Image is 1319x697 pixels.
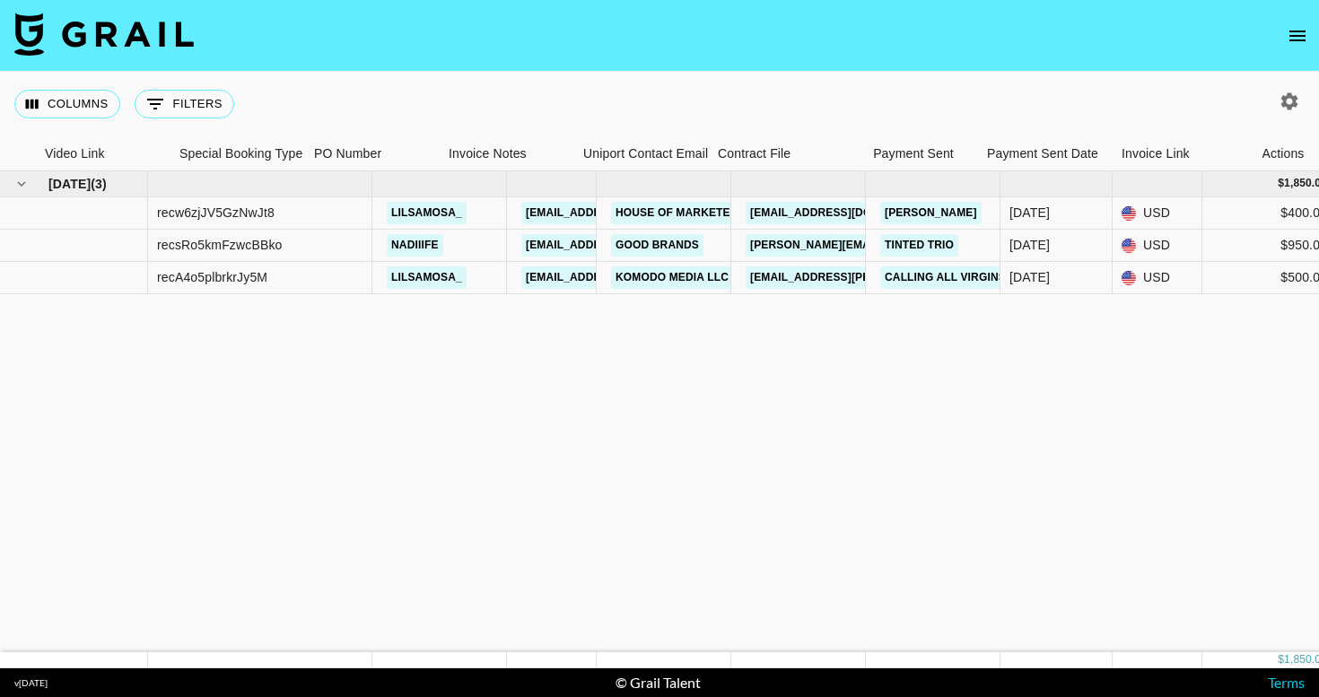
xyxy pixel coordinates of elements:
button: open drawer [1280,18,1315,54]
a: [PERSON_NAME][EMAIL_ADDRESS][PERSON_NAME][DOMAIN_NAME] [746,234,1131,257]
div: USD [1113,230,1202,262]
div: USD [1113,197,1202,230]
div: Payment Sent [843,136,978,171]
a: lilsamosa_ [387,266,467,289]
div: Special Booking Type [179,136,302,171]
div: Contract File [718,136,791,171]
div: v [DATE] [14,677,48,689]
button: Show filters [135,90,234,118]
a: Komodo Media LLC [611,266,733,289]
a: [PERSON_NAME] [880,202,982,224]
a: House of Marketers [611,202,750,224]
div: Invoice Link [1122,136,1190,171]
span: [DATE] [48,175,91,193]
div: Contract File [709,136,843,171]
div: Actions [1262,136,1305,171]
div: Video Link [36,136,170,171]
a: [EMAIL_ADDRESS][DOMAIN_NAME] [521,234,722,257]
a: [EMAIL_ADDRESS][DOMAIN_NAME] [746,202,947,224]
div: recA4o5plbrkrJy5M [157,268,267,286]
div: recsRo5kmFzwcBBko [157,236,282,254]
div: Invoice Notes [449,136,527,171]
button: hide children [9,171,34,196]
a: nadiiife [387,234,443,257]
div: recw6zjJV5GzNwJt8 [157,204,275,222]
div: $ [1278,176,1284,191]
div: Apr '25 [1009,236,1050,254]
div: Payment Sent Date [978,136,1113,171]
a: Tinted Trio [880,234,958,257]
div: Invoice Link [1113,136,1247,171]
div: $ [1278,652,1284,667]
div: Apr '25 [1009,204,1050,222]
a: Good Brands [611,234,703,257]
div: © Grail Talent [616,674,701,692]
div: Apr '25 [1009,268,1050,286]
div: Special Booking Type [170,136,305,171]
div: Video Link [45,136,105,171]
span: ( 3 ) [91,175,107,193]
div: Payment Sent Date [987,136,1098,171]
a: [EMAIL_ADDRESS][PERSON_NAME][DOMAIN_NAME] [746,266,1038,289]
div: Payment Sent [873,136,954,171]
div: Actions [1247,136,1319,171]
a: Terms [1268,674,1305,691]
div: PO Number [314,136,381,171]
a: [EMAIL_ADDRESS][DOMAIN_NAME] [521,202,722,224]
img: Grail Talent [14,13,194,56]
a: Calling All Virgins [880,266,1010,289]
div: USD [1113,262,1202,294]
div: Uniport Contact Email [583,136,708,171]
div: PO Number [305,136,440,171]
a: lilsamosa_ [387,202,467,224]
button: Select columns [14,90,120,118]
div: Invoice Notes [440,136,574,171]
a: [EMAIL_ADDRESS][DOMAIN_NAME] [521,266,722,289]
div: Uniport Contact Email [574,136,709,171]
